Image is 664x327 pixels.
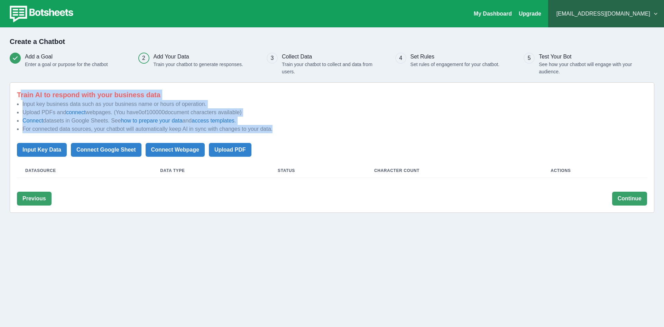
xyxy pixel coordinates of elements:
[411,53,500,61] h3: Set Rules
[142,54,145,62] div: 2
[146,143,205,157] button: Connect Webpage
[192,118,234,124] a: access templates
[25,61,108,68] p: Enter a goal or purpose for the chatbot
[22,117,647,125] li: datasets in Google Sheets. See and .
[539,61,637,75] p: See how your chatbot will engage with your audience.
[539,53,637,61] h3: Test Your Bot
[6,4,75,24] img: botsheets-logo.png
[121,118,183,124] a: how to prepare your data
[17,90,647,100] p: Train AI to respond with your business data
[554,7,658,21] button: [EMAIL_ADDRESS][DOMAIN_NAME]
[271,54,274,62] div: 3
[10,53,654,75] div: Progress
[152,164,269,178] th: Data Type
[17,192,52,206] button: Previous
[411,61,500,68] p: Set rules of engagement for your chatbot.
[154,53,243,61] h3: Add Your Data
[66,109,85,115] a: connect
[282,61,374,75] p: Train your chatbot to collect and data from users.
[269,164,366,178] th: Status
[10,37,654,46] h2: Create a Chatbot
[209,143,251,157] button: Upload PDF
[542,164,647,178] th: Actions
[366,164,542,178] th: Character Count
[22,108,647,117] li: Upload PDFs and webpages. (You have 0 of 100000 document characters available)
[71,143,141,157] button: Connect Google Sheet
[25,53,108,61] h3: Add a Goal
[399,54,402,62] div: 4
[519,11,541,17] a: Upgrade
[17,143,67,157] button: Input Key Data
[22,118,43,124] a: Connect
[528,54,531,62] div: 5
[17,164,152,178] th: Datasource
[22,100,647,108] li: Input key business data such as your business name or hours of operation.
[22,125,647,133] li: For connected data sources, your chatbot will automatically keep AI in sync with changes to your ...
[612,192,647,206] button: Continue
[154,61,243,68] p: Train your chatbot to generate responses.
[282,53,374,61] h3: Collect Data
[474,11,512,17] a: My Dashboard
